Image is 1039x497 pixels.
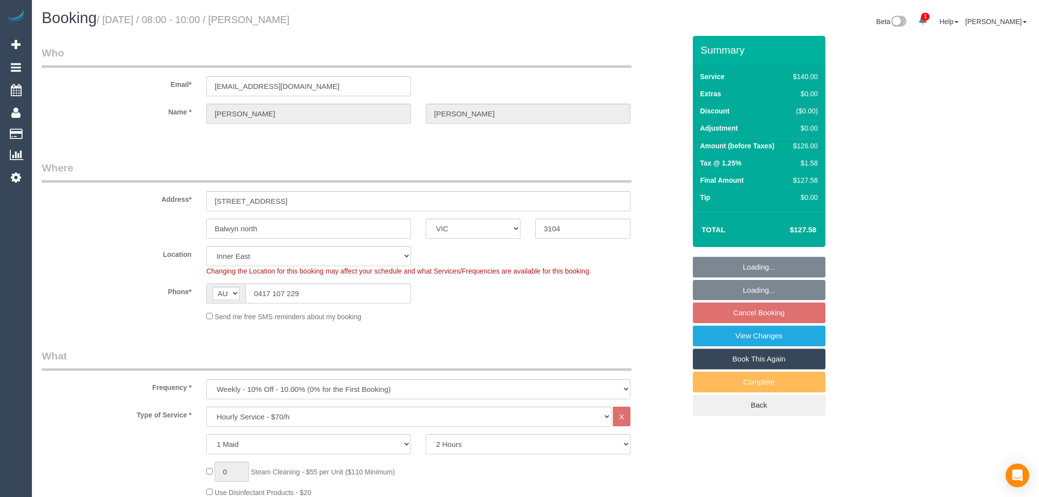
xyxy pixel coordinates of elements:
[215,489,311,497] span: Use Disinfectant Products - $20
[700,158,741,168] label: Tax @ 1.25%
[700,106,730,116] label: Discount
[701,44,820,55] h3: Summary
[789,141,818,151] div: $126.00
[700,193,711,202] label: Tip
[34,407,199,420] label: Type of Service *
[789,72,818,82] div: $140.00
[42,349,631,371] legend: What
[939,18,958,26] a: Help
[42,46,631,68] legend: Who
[789,193,818,202] div: $0.00
[34,283,199,297] label: Phone*
[760,226,816,234] h4: $127.58
[535,219,630,239] input: Post Code*
[206,267,591,275] span: Changing the Location for this booking may affect your schedule and what Services/Frequencies are...
[206,219,411,239] input: Suburb*
[693,326,825,346] a: View Changes
[215,313,361,321] span: Send me free SMS reminders about my booking
[34,76,199,89] label: Email*
[1006,464,1029,487] div: Open Intercom Messenger
[789,123,818,133] div: $0.00
[42,9,97,27] span: Booking
[693,349,825,369] a: Book This Again
[6,10,26,24] img: Automaid Logo
[789,158,818,168] div: $1.58
[251,468,395,476] span: Steam Cleaning - $55 per Unit ($110 Minimum)
[42,161,631,183] legend: Where
[34,104,199,117] label: Name *
[693,395,825,415] a: Back
[34,246,199,259] label: Location
[206,104,411,124] input: First Name*
[700,141,774,151] label: Amount (before Taxes)
[965,18,1027,26] a: [PERSON_NAME]
[876,18,907,26] a: Beta
[700,89,721,99] label: Extras
[97,14,290,25] small: / [DATE] / 08:00 - 10:00 / [PERSON_NAME]
[34,379,199,392] label: Frequency *
[700,72,725,82] label: Service
[34,191,199,204] label: Address*
[921,13,930,21] span: 1
[789,106,818,116] div: ($0.00)
[246,283,411,304] input: Phone*
[890,16,906,28] img: New interface
[789,89,818,99] div: $0.00
[700,175,744,185] label: Final Amount
[700,123,738,133] label: Adjustment
[206,76,411,96] input: Email*
[702,225,726,234] strong: Total
[789,175,818,185] div: $127.58
[913,10,932,31] a: 1
[426,104,630,124] input: Last Name*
